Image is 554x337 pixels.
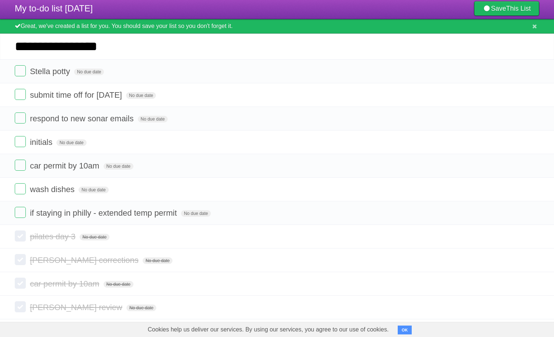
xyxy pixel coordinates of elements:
span: respond to new sonar emails [30,114,135,123]
label: Done [15,112,26,124]
span: No due date [79,187,108,193]
span: car permit by 10am [30,161,101,170]
label: Done [15,254,26,265]
span: No due date [143,257,173,264]
span: initials [30,138,54,147]
span: submit time off for [DATE] [30,90,124,100]
span: car permit by 10am [30,279,101,288]
label: Done [15,278,26,289]
span: No due date [138,116,168,122]
label: Done [15,160,26,171]
span: No due date [104,281,133,288]
span: No due date [126,305,156,311]
span: if staying in philly - extended temp permit [30,208,179,218]
span: pilates day 3 [30,232,77,241]
label: Done [15,207,26,218]
span: No due date [126,92,156,99]
label: Done [15,183,26,194]
span: No due date [56,139,86,146]
label: Done [15,136,26,147]
span: Stella potty [30,67,72,76]
span: Cookies help us deliver our services. By using our services, you agree to our use of cookies. [140,322,396,337]
b: This List [506,5,531,12]
button: OK [398,326,412,334]
span: No due date [74,69,104,75]
a: SaveThis List [474,1,539,16]
span: No due date [104,163,133,170]
label: Done [15,65,26,76]
label: Done [15,230,26,242]
span: My to-do list [DATE] [15,3,93,13]
span: [PERSON_NAME] review [30,303,124,312]
span: No due date [80,234,109,240]
span: [PERSON_NAME] corrections [30,256,140,265]
label: Done [15,301,26,312]
span: No due date [181,210,211,217]
label: Done [15,89,26,100]
span: wash dishes [30,185,76,194]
